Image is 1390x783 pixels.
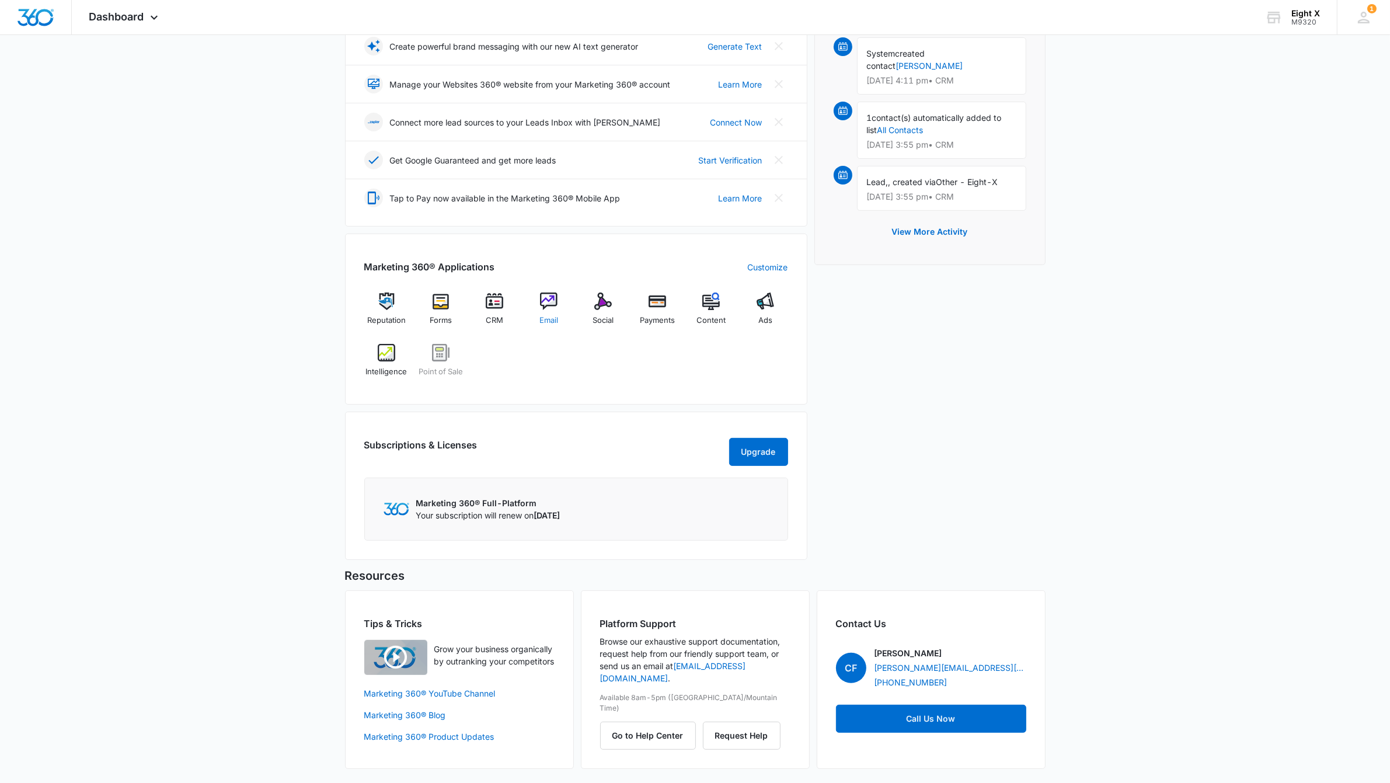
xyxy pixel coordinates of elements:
[1367,4,1377,13] div: notifications count
[390,154,556,166] p: Get Google Guaranteed and get more leads
[581,293,626,335] a: Social
[743,293,788,335] a: Ads
[689,293,734,335] a: Content
[364,260,495,274] h2: Marketing 360® Applications
[364,709,555,721] a: Marketing 360® Blog
[345,567,1046,584] h5: Resources
[364,730,555,743] a: Marketing 360® Product Updates
[635,293,680,335] a: Payments
[769,189,788,207] button: Close
[719,78,762,91] a: Learn More
[880,218,980,246] button: View More Activity
[593,315,614,326] span: Social
[367,315,406,326] span: Reputation
[867,48,896,58] span: System
[708,40,762,53] a: Generate Text
[729,438,788,466] button: Upgrade
[867,177,889,187] span: Lead,
[867,48,925,71] span: created contact
[390,192,621,204] p: Tap to Pay now available in the Marketing 360® Mobile App
[364,293,409,335] a: Reputation
[600,730,703,740] a: Go to Help Center
[89,11,144,23] span: Dashboard
[390,78,671,91] p: Manage your Websites 360® website from your Marketing 360® account
[418,293,463,335] a: Forms
[696,315,726,326] span: Content
[600,722,696,750] button: Go to Help Center
[875,662,1026,674] a: [PERSON_NAME][EMAIL_ADDRESS][PERSON_NAME][DOMAIN_NAME]
[758,315,772,326] span: Ads
[875,676,947,688] a: [PHONE_NUMBER]
[486,315,503,326] span: CRM
[364,640,427,675] img: Quick Overview Video
[889,177,936,187] span: , created via
[418,344,463,386] a: Point of Sale
[877,125,924,135] a: All Contacts
[867,193,1016,201] p: [DATE] 3:55 pm • CRM
[390,40,639,53] p: Create powerful brand messaging with our new AI text generator
[527,293,572,335] a: Email
[430,315,452,326] span: Forms
[364,687,555,700] a: Marketing 360® YouTube Channel
[867,113,1002,135] span: contact(s) automatically added to list
[710,116,762,128] a: Connect Now
[600,617,790,631] h2: Platform Support
[419,366,463,378] span: Point of Sale
[896,61,963,71] a: [PERSON_NAME]
[769,37,788,55] button: Close
[364,344,409,386] a: Intelligence
[1291,9,1320,18] div: account name
[867,76,1016,85] p: [DATE] 4:11 pm • CRM
[836,705,1026,733] a: Call Us Now
[384,503,409,515] img: Marketing 360 Logo
[703,722,781,750] button: Request Help
[936,177,998,187] span: Other - Eight-X
[703,730,781,740] a: Request Help
[640,315,675,326] span: Payments
[1367,4,1377,13] span: 1
[600,635,790,684] p: Browse our exhaustive support documentation, request help from our friendly support team, or send...
[719,192,762,204] a: Learn More
[364,438,478,461] h2: Subscriptions & Licenses
[699,154,762,166] a: Start Verification
[875,647,942,659] p: [PERSON_NAME]
[600,692,790,714] p: Available 8am-5pm ([GEOGRAPHIC_DATA]/Mountain Time)
[472,293,517,335] a: CRM
[1291,18,1320,26] div: account id
[867,141,1016,149] p: [DATE] 3:55 pm • CRM
[416,497,560,509] p: Marketing 360® Full-Platform
[364,617,555,631] h2: Tips & Tricks
[769,75,788,93] button: Close
[434,643,555,667] p: Grow your business organically by outranking your competitors
[365,366,407,378] span: Intelligence
[534,510,560,520] span: [DATE]
[836,653,866,683] span: CF
[769,113,788,131] button: Close
[836,617,1026,631] h2: Contact Us
[769,151,788,169] button: Close
[390,116,661,128] p: Connect more lead sources to your Leads Inbox with [PERSON_NAME]
[539,315,558,326] span: Email
[867,113,872,123] span: 1
[416,509,560,521] p: Your subscription will renew on
[748,261,788,273] a: Customize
